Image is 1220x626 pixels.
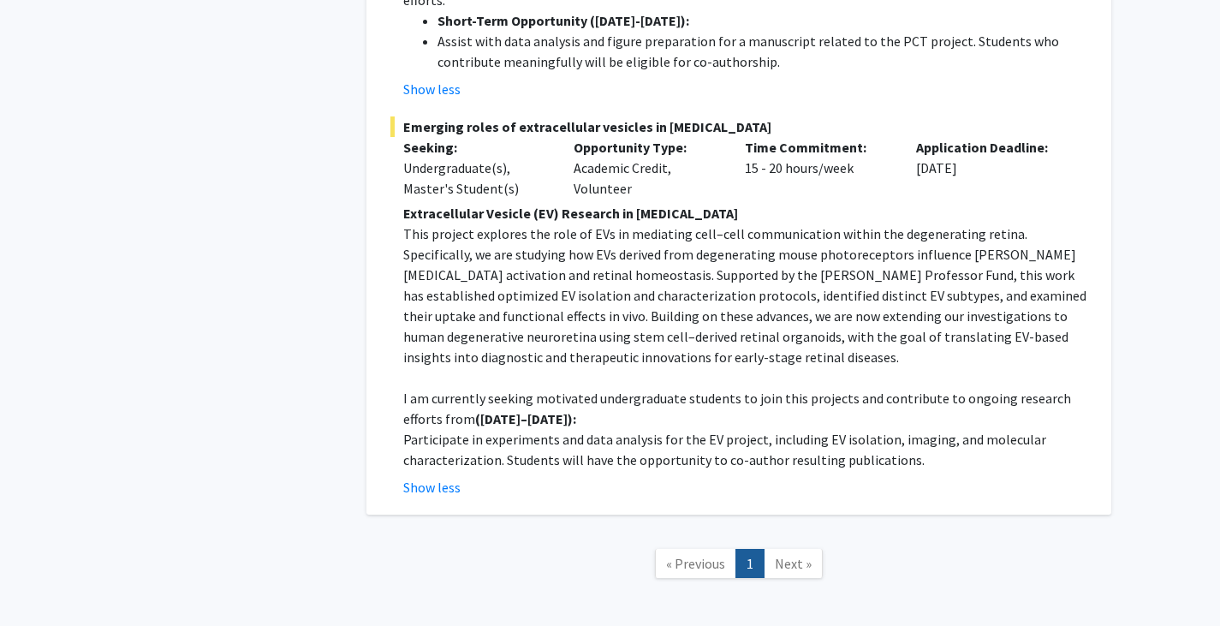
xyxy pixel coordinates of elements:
[764,549,823,579] a: Next Page
[732,137,903,199] div: 15 - 20 hours/week
[903,137,1074,199] div: [DATE]
[916,137,1062,158] p: Application Deadline:
[437,31,1087,72] li: Assist with data analysis and figure preparation for a manuscript related to the PCT project. Stu...
[13,549,73,613] iframe: Chat
[403,205,738,222] strong: Extracellular Vesicle (EV) Research in [MEDICAL_DATA]
[390,116,1087,137] span: Emerging roles of extracellular vesicles in [MEDICAL_DATA]
[574,137,719,158] p: Opportunity Type:
[403,158,549,199] div: Undergraduate(s), Master's Student(s)
[403,429,1087,470] p: Participate in experiments and data analysis for the EV project, including EV isolation, imaging,...
[403,224,1087,367] p: This project explores the role of EVs in mediating cell–cell communication within the degeneratin...
[745,137,890,158] p: Time Commitment:
[403,79,461,99] button: Show less
[475,410,576,427] strong: ([DATE]–[DATE]):
[561,137,732,199] div: Academic Credit, Volunteer
[775,555,812,572] span: Next »
[366,532,1111,601] nav: Page navigation
[403,477,461,498] button: Show less
[437,12,689,29] strong: Short-Term Opportunity ([DATE]-[DATE]):
[666,555,725,572] span: « Previous
[403,137,549,158] p: Seeking:
[403,388,1087,429] p: I am currently seeking motivated undergraduate students to join this projects and contribute to o...
[735,549,765,579] a: 1
[655,549,736,579] a: Previous Page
